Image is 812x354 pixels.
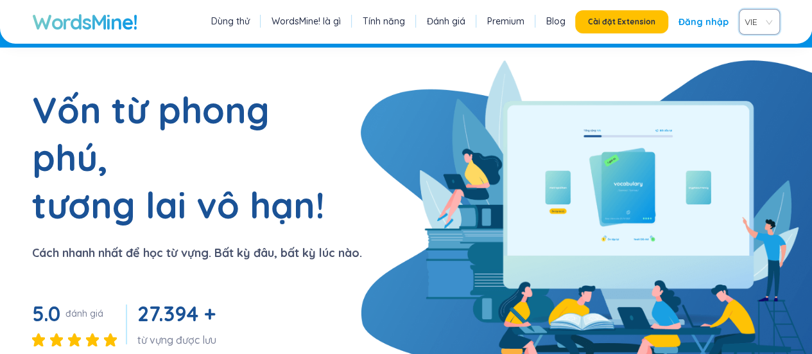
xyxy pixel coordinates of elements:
a: Đăng nhập [678,10,729,33]
span: Cài đặt Extension [588,17,655,27]
button: Cài đặt Extension [575,10,668,33]
a: WordsMine! [32,9,137,35]
div: từ vựng được lưu [137,333,220,347]
p: Cách nhanh nhất để học từ vựng. Bất kỳ đâu, bất kỳ lúc nào. [32,244,362,262]
a: Dùng thử [211,15,250,28]
a: Tính năng [363,15,405,28]
span: VIE [745,12,769,31]
a: Đánh giá [427,15,465,28]
a: WordsMine! là gì [272,15,341,28]
div: đánh giá [65,307,103,320]
span: 5.0 [32,301,60,326]
h1: Vốn từ phong phú, tương lai vô hạn! [32,86,353,229]
a: Premium [487,15,524,28]
span: 27.394 + [137,301,215,326]
a: Blog [546,15,566,28]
